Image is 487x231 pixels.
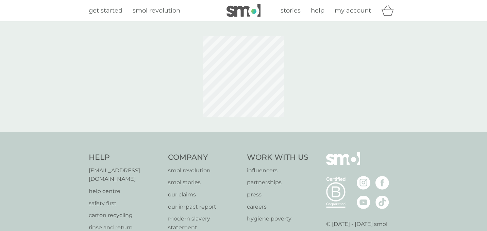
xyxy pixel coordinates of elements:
[168,190,240,199] a: our claims
[311,6,324,16] a: help
[133,7,180,14] span: smol revolution
[168,152,240,163] h4: Company
[281,6,301,16] a: stories
[247,203,308,211] a: careers
[281,7,301,14] span: stories
[168,203,240,211] a: our impact report
[247,166,308,175] a: influencers
[326,152,360,175] img: smol
[89,166,161,184] a: [EMAIL_ADDRESS][DOMAIN_NAME]
[357,195,370,209] img: visit the smol Youtube page
[375,195,389,209] img: visit the smol Tiktok page
[247,190,308,199] a: press
[89,211,161,220] a: carton recycling
[247,152,308,163] h4: Work With Us
[168,166,240,175] a: smol revolution
[335,6,371,16] a: my account
[89,187,161,196] a: help centre
[357,176,370,190] img: visit the smol Instagram page
[335,7,371,14] span: my account
[89,7,122,14] span: get started
[247,178,308,187] a: partnerships
[89,199,161,208] a: safety first
[311,7,324,14] span: help
[168,178,240,187] a: smol stories
[89,152,161,163] h4: Help
[381,4,398,17] div: basket
[226,4,261,17] img: smol
[89,6,122,16] a: get started
[375,176,389,190] img: visit the smol Facebook page
[247,214,308,223] a: hygiene poverty
[133,6,180,16] a: smol revolution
